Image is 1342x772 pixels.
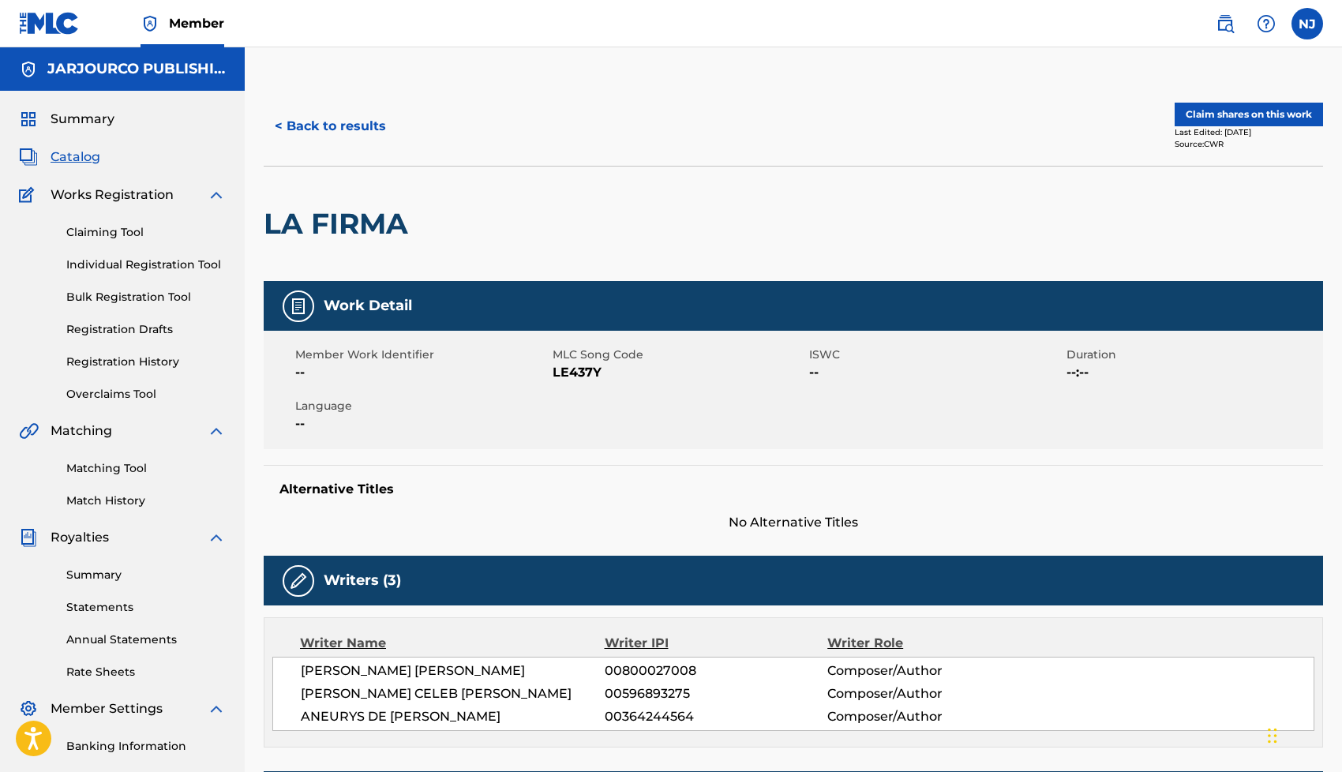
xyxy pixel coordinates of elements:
[51,699,163,718] span: Member Settings
[264,513,1323,532] span: No Alternative Titles
[51,148,100,167] span: Catalog
[827,661,1030,680] span: Composer/Author
[809,363,1063,382] span: --
[66,289,226,305] a: Bulk Registration Tool
[1257,14,1276,33] img: help
[207,186,226,204] img: expand
[1066,363,1320,382] span: --:--
[1175,103,1323,126] button: Claim shares on this work
[66,664,226,680] a: Rate Sheets
[66,386,226,403] a: Overclaims Tool
[295,347,549,363] span: Member Work Identifier
[19,60,38,79] img: Accounts
[1298,515,1342,643] iframe: Resource Center
[51,186,174,204] span: Works Registration
[1216,14,1235,33] img: search
[1263,696,1342,772] iframe: Chat Widget
[66,738,226,755] a: Banking Information
[1066,347,1320,363] span: Duration
[264,206,416,242] h2: LA FIRMA
[19,699,38,718] img: Member Settings
[1250,8,1282,39] div: Help
[301,684,605,703] span: [PERSON_NAME] CELEB [PERSON_NAME]
[66,460,226,477] a: Matching Tool
[1209,8,1241,39] a: Public Search
[605,684,827,703] span: 00596893275
[605,634,828,653] div: Writer IPI
[301,707,605,726] span: ANEURYS DE [PERSON_NAME]
[66,224,226,241] a: Claiming Tool
[827,634,1030,653] div: Writer Role
[66,599,226,616] a: Statements
[289,572,308,590] img: Writers
[19,148,38,167] img: Catalog
[207,528,226,547] img: expand
[605,707,827,726] span: 00364244564
[66,257,226,273] a: Individual Registration Tool
[827,707,1030,726] span: Composer/Author
[51,110,114,129] span: Summary
[1175,138,1323,150] div: Source: CWR
[1175,126,1323,138] div: Last Edited: [DATE]
[295,363,549,382] span: --
[19,528,38,547] img: Royalties
[295,398,549,414] span: Language
[279,482,1307,497] h5: Alternative Titles
[1268,712,1277,759] div: Drag
[51,528,109,547] span: Royalties
[19,186,39,204] img: Works Registration
[1291,8,1323,39] div: User Menu
[553,363,806,382] span: LE437Y
[19,422,39,440] img: Matching
[51,422,112,440] span: Matching
[19,148,100,167] a: CatalogCatalog
[47,60,226,78] h5: JARJOURCO PUBLISHING
[809,347,1063,363] span: ISWC
[19,110,114,129] a: SummarySummary
[295,414,549,433] span: --
[141,14,159,33] img: Top Rightsholder
[19,12,80,35] img: MLC Logo
[324,572,401,590] h5: Writers (3)
[66,567,226,583] a: Summary
[827,684,1030,703] span: Composer/Author
[324,297,412,315] h5: Work Detail
[301,661,605,680] span: [PERSON_NAME] [PERSON_NAME]
[169,14,224,32] span: Member
[207,699,226,718] img: expand
[605,661,827,680] span: 00800027008
[300,634,605,653] div: Writer Name
[66,321,226,338] a: Registration Drafts
[553,347,806,363] span: MLC Song Code
[207,422,226,440] img: expand
[66,354,226,370] a: Registration History
[66,631,226,648] a: Annual Statements
[289,297,308,316] img: Work Detail
[66,493,226,509] a: Match History
[264,107,397,146] button: < Back to results
[19,110,38,129] img: Summary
